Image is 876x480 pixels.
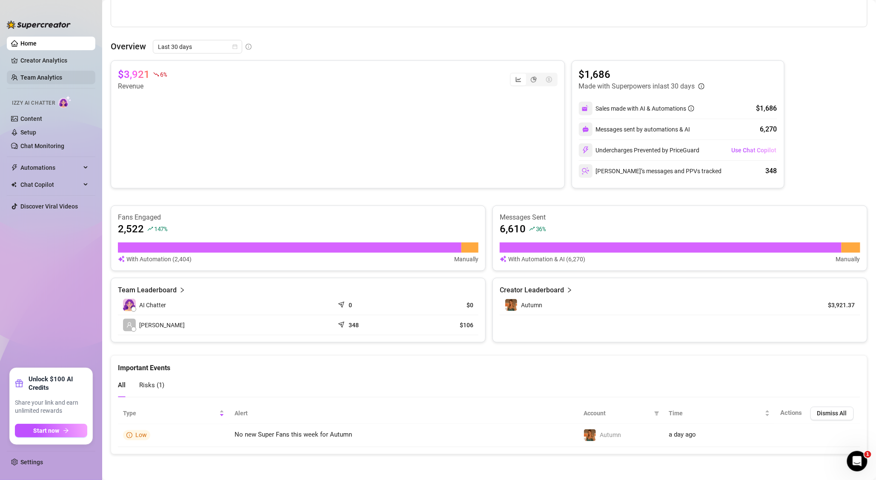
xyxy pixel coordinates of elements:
[529,226,535,232] span: rise
[579,143,700,157] div: Undercharges Prevented by PriceGuard
[20,203,78,210] a: Discover Viral Videos
[118,213,478,222] article: Fans Engaged
[688,106,694,111] span: info-circle
[229,403,578,424] th: Alert
[123,409,218,418] span: Type
[664,403,775,424] th: Time
[816,301,855,309] article: $3,921.37
[836,254,860,264] article: Manually
[20,129,36,136] a: Setup
[20,54,89,67] a: Creator Analytics
[179,285,185,295] span: right
[500,213,860,222] article: Messages Sent
[579,164,722,178] div: [PERSON_NAME]’s messages and PPVs tracked
[536,225,546,233] span: 36 %
[118,381,126,389] span: All
[158,40,237,53] span: Last 30 days
[582,146,590,154] img: svg%3e
[7,20,71,29] img: logo-BBDzfeDw.svg
[135,432,147,439] span: Low
[500,285,564,295] article: Creator Leaderboard
[34,427,60,434] span: Start now
[699,83,704,89] span: info-circle
[654,411,659,416] span: filter
[160,70,166,78] span: 6 %
[111,40,146,53] article: Overview
[126,254,192,264] article: With Automation (2,404)
[500,222,526,236] article: 6,610
[118,254,125,264] img: svg%3e
[760,124,777,134] div: 6,270
[515,77,521,83] span: line-chart
[139,300,166,310] span: AI Chatter
[579,123,690,136] div: Messages sent by automations & AI
[139,381,164,389] span: Risks ( 1 )
[810,407,854,420] button: Dismiss All
[584,429,596,441] img: Autumn
[154,225,167,233] span: 147 %
[126,322,132,328] span: user
[153,71,159,77] span: fall
[510,73,558,86] div: segmented control
[118,81,166,91] article: Revenue
[349,301,352,309] article: 0
[232,44,238,49] span: calendar
[20,74,62,81] a: Team Analytics
[653,407,661,420] span: filter
[780,409,802,417] span: Actions
[15,424,87,437] button: Start nowarrow-right
[118,222,144,236] article: 2,522
[567,285,573,295] span: right
[582,167,590,175] img: svg%3e
[118,403,229,424] th: Type
[582,105,590,112] img: svg%3e
[20,143,64,149] a: Chat Monitoring
[732,147,777,154] span: Use Chat Copilot
[11,164,18,171] span: thunderbolt
[338,300,346,308] span: send
[235,431,352,439] span: No new Super Fans this week for Autumn
[147,226,153,232] span: rise
[596,104,694,113] div: Sales made with AI & Automations
[579,81,695,91] article: Made with Superpowers in last 30 days
[847,451,867,471] iframe: Intercom live chat
[118,285,177,295] article: Team Leaderboard
[412,301,473,309] article: $0
[600,432,621,439] span: Autumn
[15,379,23,388] span: gift
[20,161,81,174] span: Automations
[139,320,185,330] span: [PERSON_NAME]
[454,254,478,264] article: Manually
[505,299,517,311] img: Autumn
[11,182,17,188] img: Chat Copilot
[126,432,132,438] span: info-circle
[12,99,55,107] span: Izzy AI Chatter
[500,254,507,264] img: svg%3e
[412,321,473,329] article: $106
[669,409,763,418] span: Time
[15,399,87,415] span: Share your link and earn unlimited rewards
[582,126,589,133] img: svg%3e
[20,459,43,466] a: Settings
[20,178,81,191] span: Chat Copilot
[584,409,651,418] span: Account
[118,356,860,373] div: Important Events
[349,321,359,329] article: 348
[669,431,696,439] span: a day ago
[756,103,777,114] div: $1,686
[123,299,136,311] img: izzy-ai-chatter-avatar-DDCN_rTZ.svg
[118,68,150,81] article: $3,921
[20,115,42,122] a: Content
[731,143,777,157] button: Use Chat Copilot
[865,451,871,458] span: 1
[58,96,72,108] img: AI Chatter
[246,44,252,50] span: info-circle
[29,375,87,392] strong: Unlock $100 AI Credits
[531,77,537,83] span: pie-chart
[579,68,704,81] article: $1,686
[546,77,552,83] span: dollar-circle
[338,320,346,328] span: send
[766,166,777,176] div: 348
[63,428,69,434] span: arrow-right
[521,302,542,309] span: Autumn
